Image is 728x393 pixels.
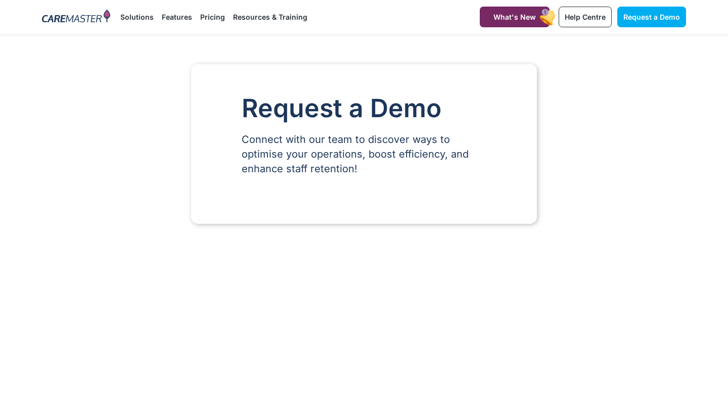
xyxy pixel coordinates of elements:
span: What's New [493,13,536,21]
h1: Request a Demo [242,94,486,122]
span: Request a Demo [623,13,680,21]
img: CareMaster Logo [42,10,110,25]
a: What's New [480,7,550,27]
span: Help Centre [565,13,606,21]
p: Connect with our team to discover ways to optimise your operations, boost efficiency, and enhance... [242,132,486,176]
a: Help Centre [559,7,612,27]
a: Request a Demo [617,7,686,27]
